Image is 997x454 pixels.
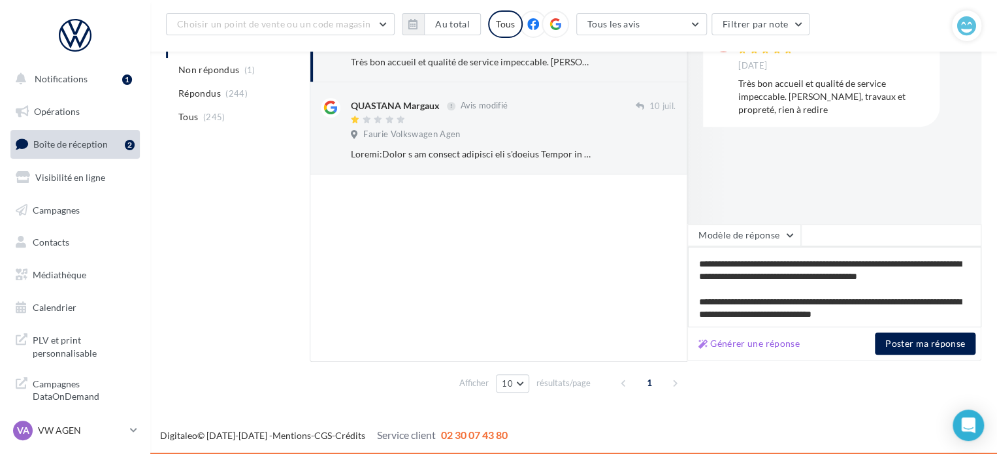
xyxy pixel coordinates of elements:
[178,110,198,123] span: Tous
[441,429,508,441] span: 02 30 07 43 80
[177,18,370,29] span: Choisir un point de vente ou un code magasin
[351,99,440,112] div: QUASTANA Margaux
[272,430,311,441] a: Mentions
[693,336,805,351] button: Générer une réponse
[8,65,137,93] button: Notifications 1
[225,88,248,99] span: (244)
[8,197,142,224] a: Campagnes
[38,424,125,437] p: VW AGEN
[166,13,395,35] button: Choisir un point de vente ou un code magasin
[33,204,80,215] span: Campagnes
[377,429,436,441] span: Service client
[160,430,508,441] span: © [DATE]-[DATE] - - -
[459,377,489,389] span: Afficher
[424,13,481,35] button: Au total
[649,101,676,112] span: 10 juil.
[8,370,142,408] a: Campagnes DataOnDemand
[203,112,225,122] span: (245)
[639,372,660,393] span: 1
[33,236,69,248] span: Contacts
[33,138,108,150] span: Boîte de réception
[35,172,105,183] span: Visibilité en ligne
[587,18,640,29] span: Tous les avis
[496,374,529,393] button: 10
[363,129,460,140] span: Faurie Volkswagen Agen
[502,378,513,389] span: 10
[402,13,481,35] button: Au total
[17,424,29,437] span: VA
[8,261,142,289] a: Médiathèque
[536,377,591,389] span: résultats/page
[244,65,255,75] span: (1)
[8,164,142,191] a: Visibilité en ligne
[8,98,142,125] a: Opérations
[8,229,142,256] a: Contacts
[576,13,707,35] button: Tous les avis
[8,294,142,321] a: Calendrier
[711,13,810,35] button: Filtrer par note
[35,73,88,84] span: Notifications
[351,56,591,69] div: Très bon accueil et qualité de service impeccable. [PERSON_NAME], travaux et propreté, rien à redire
[8,130,142,158] a: Boîte de réception2
[738,60,767,72] span: [DATE]
[33,302,76,313] span: Calendrier
[10,418,140,443] a: VA VW AGEN
[33,269,86,280] span: Médiathèque
[178,63,239,76] span: Non répondus
[738,77,929,116] div: Très bon accueil et qualité de service impeccable. [PERSON_NAME], travaux et propreté, rien à redire
[34,106,80,117] span: Opérations
[953,410,984,441] div: Open Intercom Messenger
[122,74,132,85] div: 1
[178,87,221,100] span: Répondus
[335,430,365,441] a: Crédits
[687,224,801,246] button: Modèle de réponse
[33,331,135,359] span: PLV et print personnalisable
[351,148,591,161] div: Loremi:Dolor s am consect adipisci eli s'doeius Tempor in utlab e dolor mag aliqu en adminim: 5) ...
[460,101,508,111] span: Avis modifié
[488,10,523,38] div: Tous
[125,140,135,150] div: 2
[875,332,975,355] button: Poster ma réponse
[8,326,142,365] a: PLV et print personnalisable
[314,430,332,441] a: CGS
[33,375,135,403] span: Campagnes DataOnDemand
[160,430,197,441] a: Digitaleo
